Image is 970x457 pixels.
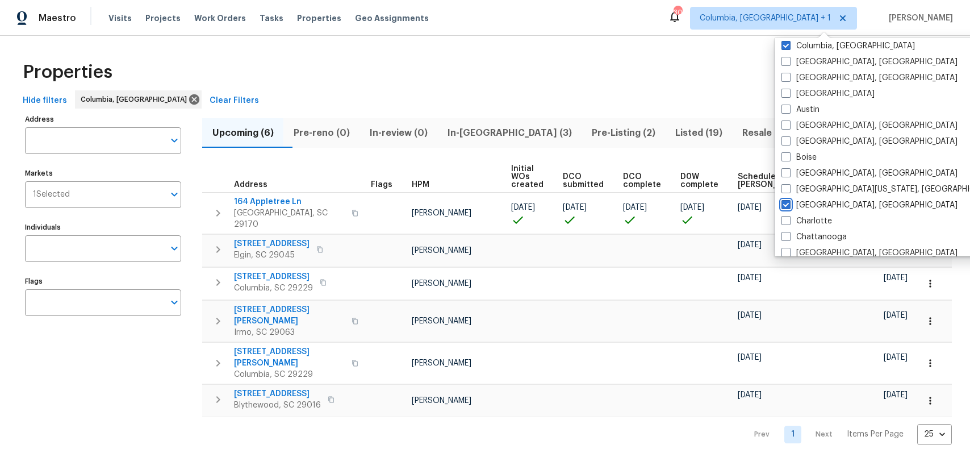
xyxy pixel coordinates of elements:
span: [DATE] [884,391,908,399]
span: Properties [297,13,341,24]
label: Individuals [25,224,181,231]
span: [GEOGRAPHIC_DATA], SC 29170 [234,207,345,230]
span: [PERSON_NAME] [412,209,471,217]
span: Scheduled [PERSON_NAME] [738,173,802,189]
span: Resale (29) [739,125,796,141]
button: Open [166,132,182,148]
span: Flags [371,181,392,189]
span: [DATE] [623,203,647,211]
span: Elgin, SC 29045 [234,250,310,261]
span: Listed (19) [672,125,725,141]
span: Geo Assignments [355,13,429,24]
span: DCO complete [623,173,661,189]
label: [GEOGRAPHIC_DATA], [GEOGRAPHIC_DATA] [781,56,958,68]
button: Clear Filters [205,90,264,111]
span: D0W complete [680,173,718,189]
span: Pre-Listing (2) [588,125,658,141]
button: Hide filters [18,90,72,111]
span: [DATE] [511,203,535,211]
span: [PERSON_NAME] [412,317,471,325]
span: Address [234,181,267,189]
span: [STREET_ADDRESS] [234,238,310,250]
span: [DATE] [884,354,908,362]
span: Maestro [39,13,76,24]
span: [DATE] [680,203,704,211]
span: 1 Selected [33,190,70,200]
label: [GEOGRAPHIC_DATA], [GEOGRAPHIC_DATA] [781,247,958,259]
span: [PERSON_NAME] [884,13,953,24]
span: Initial WOs created [511,165,543,189]
span: In-review (0) [366,125,430,141]
span: [DATE] [738,354,762,362]
span: [PERSON_NAME] [412,247,471,255]
span: [STREET_ADDRESS] [234,388,321,400]
label: Markets [25,170,181,177]
span: [PERSON_NAME] [412,359,471,367]
div: 25 [917,419,952,449]
span: Pre-reno (0) [290,125,353,141]
label: [GEOGRAPHIC_DATA], [GEOGRAPHIC_DATA] [781,136,958,147]
label: [GEOGRAPHIC_DATA], [GEOGRAPHIC_DATA] [781,200,958,211]
span: Clear Filters [210,94,259,108]
button: Open [166,186,182,202]
span: Irmo, SC 29063 [234,327,345,338]
span: [DATE] [738,391,762,399]
span: Columbia, [GEOGRAPHIC_DATA] + 1 [700,13,831,24]
span: [STREET_ADDRESS][PERSON_NAME] [234,346,345,369]
label: [GEOGRAPHIC_DATA], [GEOGRAPHIC_DATA] [781,72,958,84]
span: [PERSON_NAME] [412,280,471,288]
label: Columbia, [GEOGRAPHIC_DATA] [781,40,915,52]
span: [DATE] [563,203,587,211]
button: Open [166,240,182,256]
div: 30 [674,7,681,18]
div: Columbia, [GEOGRAPHIC_DATA] [75,90,202,109]
label: Charlotte [781,215,832,227]
span: [DATE] [738,203,762,211]
span: Work Orders [194,13,246,24]
span: DCO submitted [563,173,604,189]
span: [DATE] [738,274,762,282]
span: Properties [23,67,112,78]
span: Visits [108,13,132,24]
label: Chattanooga [781,231,847,243]
span: Projects [145,13,181,24]
label: [GEOGRAPHIC_DATA], [GEOGRAPHIC_DATA] [781,120,958,131]
label: Boise [781,152,817,163]
span: [PERSON_NAME] [412,397,471,405]
label: [GEOGRAPHIC_DATA], [GEOGRAPHIC_DATA] [781,168,958,179]
label: Address [25,116,181,123]
label: Flags [25,278,181,285]
span: [DATE] [884,274,908,282]
span: [DATE] [738,241,762,249]
span: HPM [412,181,429,189]
button: Open [166,294,182,310]
span: [DATE] [884,311,908,319]
label: [GEOGRAPHIC_DATA] [781,88,875,99]
span: 164 Appletree Ln [234,196,345,207]
span: [STREET_ADDRESS][PERSON_NAME] [234,304,345,327]
span: Hide filters [23,94,67,108]
a: Goto page 1 [784,426,801,443]
span: Upcoming (6) [209,125,277,141]
span: In-[GEOGRAPHIC_DATA] (3) [444,125,575,141]
span: Columbia, SC 29229 [234,369,345,380]
span: [DATE] [738,311,762,319]
p: Items Per Page [847,429,904,440]
span: Columbia, [GEOGRAPHIC_DATA] [81,94,191,105]
span: [STREET_ADDRESS] [234,271,313,282]
label: Austin [781,104,820,115]
nav: Pagination Navigation [743,424,952,445]
span: Blythewood, SC 29016 [234,400,321,411]
span: Tasks [260,14,283,22]
span: Columbia, SC 29229 [234,282,313,294]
